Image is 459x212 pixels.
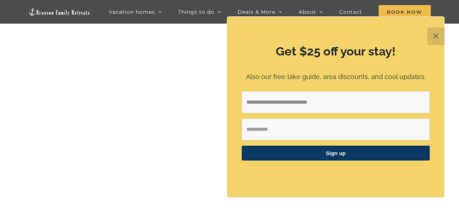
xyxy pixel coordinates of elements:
[178,9,214,14] span: Things to do
[28,8,90,16] img: Branson Family Retreats Logo
[427,28,444,45] button: Close
[85,104,374,120] h1: [GEOGRAPHIC_DATA], [GEOGRAPHIC_DATA], [US_STATE]
[339,9,362,14] span: Contact
[378,5,431,19] span: Book Now
[242,146,430,161] button: Sign up
[299,9,316,14] span: About
[109,9,155,14] span: Vacation homes
[238,9,275,14] span: Deals & More
[95,79,364,104] b: Find that Vacation Feeling
[242,91,430,113] input: Email Address
[175,125,284,172] iframe: Branson Family Retreats - Opens on Book page - Availability/Property Search Widget
[242,119,430,140] input: First Name
[242,170,430,177] p: ​
[242,72,430,82] p: Also our free lake guide, area discounts, and cool updates.
[242,43,430,60] h2: Get $25 off your stay!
